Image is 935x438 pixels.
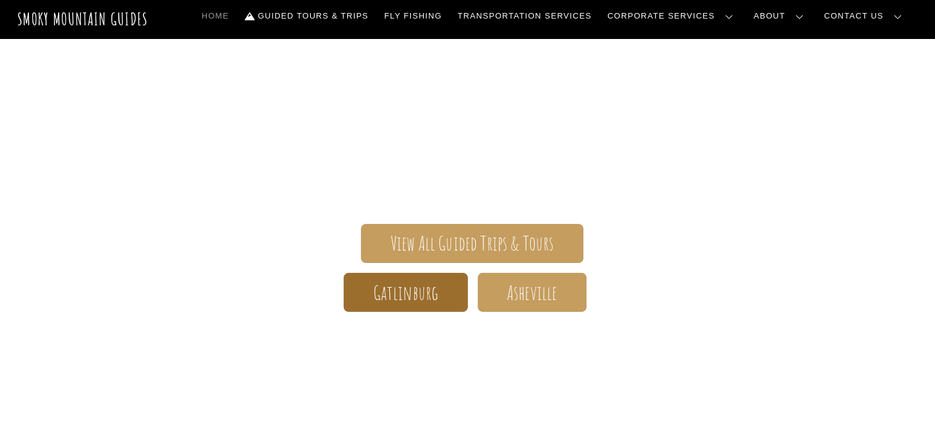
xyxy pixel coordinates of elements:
[361,224,583,263] a: View All Guided Trips & Tours
[344,273,467,312] a: Gatlinburg
[507,286,557,299] span: Asheville
[379,3,447,29] a: Fly Fishing
[17,9,148,29] a: Smoky Mountain Guides
[373,286,439,299] span: Gatlinburg
[240,3,373,29] a: Guided Tours & Trips
[391,237,554,250] span: View All Guided Trips & Tours
[478,273,586,312] a: Asheville
[453,3,596,29] a: Transportation Services
[819,3,912,29] a: Contact Us
[749,3,813,29] a: About
[109,30,826,92] span: Smoky Mountain Guides
[197,3,234,29] a: Home
[603,3,743,29] a: Corporate Services
[109,92,826,187] span: The ONLY one-stop, full Service Guide Company for the Gatlinburg and [GEOGRAPHIC_DATA] side of th...
[109,332,826,361] h1: Your adventure starts here.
